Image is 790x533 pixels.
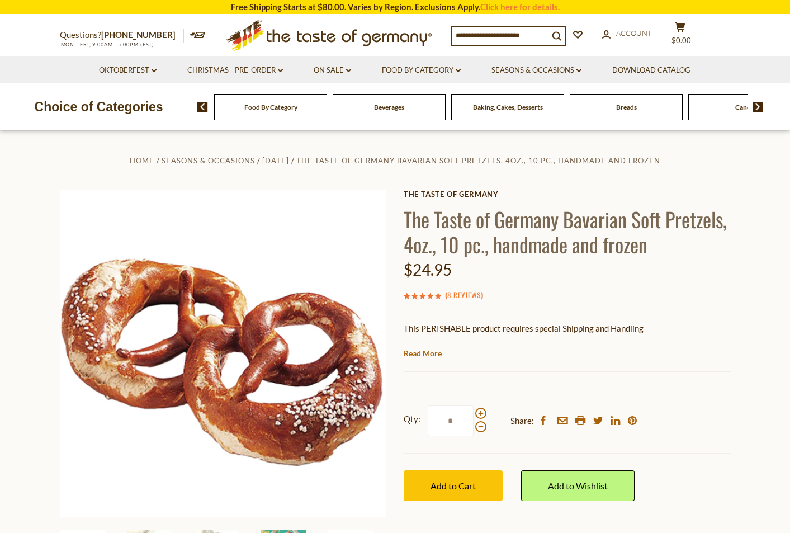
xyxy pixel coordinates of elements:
[431,480,476,491] span: Add to Cart
[491,64,581,77] a: Seasons & Occasions
[60,190,387,517] img: The Taste of Germany Bavarian Soft Pretzels, 4oz., 10 pc., handmade and frozen
[404,348,442,359] a: Read More
[404,412,420,426] strong: Qty:
[404,190,731,199] a: The Taste of Germany
[445,289,483,300] span: ( )
[197,102,208,112] img: previous arrow
[602,27,652,40] a: Account
[616,29,652,37] span: Account
[612,64,690,77] a: Download Catalog
[753,102,763,112] img: next arrow
[428,405,474,436] input: Qty:
[244,103,297,111] a: Food By Category
[382,64,461,77] a: Food By Category
[60,28,184,43] p: Questions?
[314,64,351,77] a: On Sale
[447,289,481,301] a: 8 Reviews
[404,206,731,257] h1: The Taste of Germany Bavarian Soft Pretzels, 4oz., 10 pc., handmade and frozen
[510,414,534,428] span: Share:
[130,156,154,165] a: Home
[404,470,503,501] button: Add to Cart
[404,322,731,336] p: This PERISHABLE product requires special Shipping and Handling
[262,156,289,165] a: [DATE]
[162,156,255,165] a: Seasons & Occasions
[99,64,157,77] a: Oktoberfest
[404,260,452,279] span: $24.95
[480,2,560,12] a: Click here for details.
[60,41,155,48] span: MON - FRI, 9:00AM - 5:00PM (EST)
[296,156,660,165] a: The Taste of Germany Bavarian Soft Pretzels, 4oz., 10 pc., handmade and frozen
[187,64,283,77] a: Christmas - PRE-ORDER
[671,36,691,45] span: $0.00
[374,103,404,111] a: Beverages
[414,344,731,358] li: We will ship this product in heat-protective packaging and ice.
[101,30,176,40] a: [PHONE_NUMBER]
[521,470,635,501] a: Add to Wishlist
[473,103,543,111] a: Baking, Cakes, Desserts
[664,22,697,50] button: $0.00
[616,103,637,111] a: Breads
[735,103,754,111] a: Candy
